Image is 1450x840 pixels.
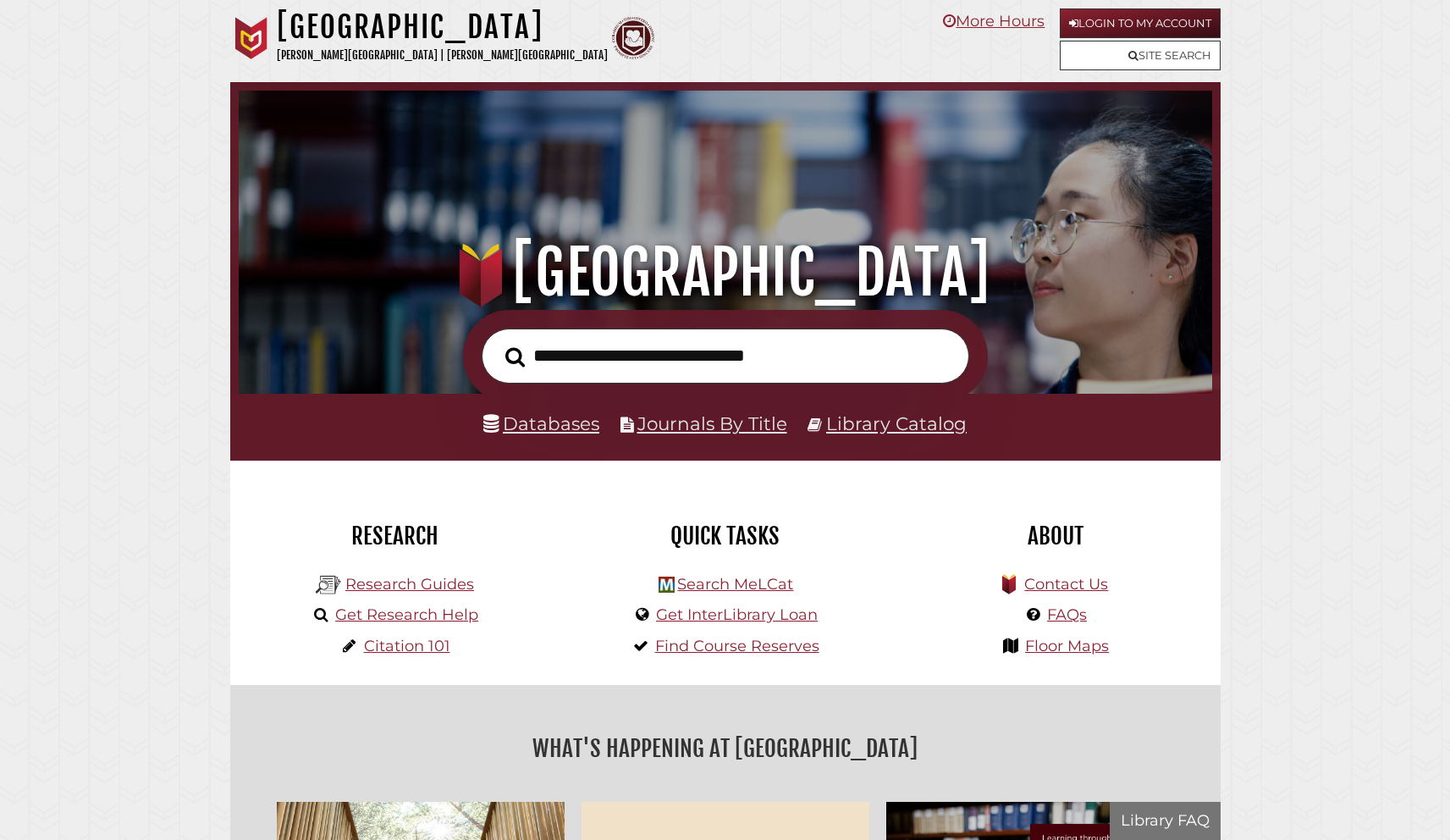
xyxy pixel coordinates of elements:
a: Research Guides [345,575,474,594]
a: FAQs [1047,605,1087,624]
a: Databases [483,412,599,434]
a: Find Course Reserves [655,637,819,655]
a: Library Catalog [826,412,967,434]
i: Search [505,346,525,367]
img: Hekman Library Logo [316,572,341,598]
a: Login to My Account [1060,8,1221,38]
a: Get Research Help [335,605,478,624]
p: [PERSON_NAME][GEOGRAPHIC_DATA] | [PERSON_NAME][GEOGRAPHIC_DATA] [277,46,608,65]
img: Hekman Library Logo [659,577,675,593]
a: More Hours [943,12,1045,30]
img: Calvin Theological Seminary [612,17,654,59]
a: Search MeLCat [677,575,793,594]
img: Calvin University [230,17,273,59]
h1: [GEOGRAPHIC_DATA] [277,8,608,46]
a: Get InterLibrary Loan [656,605,818,624]
a: Site Search [1060,41,1221,70]
a: Journals By Title [637,412,787,434]
h1: [GEOGRAPHIC_DATA] [260,235,1190,310]
h2: Quick Tasks [573,522,878,550]
a: Floor Maps [1025,637,1109,655]
h2: About [903,522,1208,550]
a: Citation 101 [364,637,450,655]
h2: Research [243,522,548,550]
h2: What's Happening at [GEOGRAPHIC_DATA] [243,729,1208,768]
a: Contact Us [1024,575,1108,594]
button: Search [497,342,533,373]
